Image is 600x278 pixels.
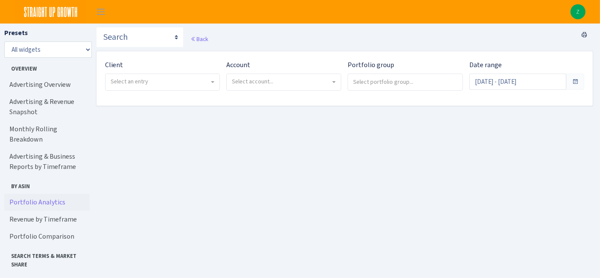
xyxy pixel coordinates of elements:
[4,121,90,148] a: Monthly Rolling Breakdown
[4,28,28,38] label: Presets
[348,74,462,89] input: Select portfolio group...
[4,93,90,121] a: Advertising & Revenue Snapshot
[4,148,90,175] a: Advertising & Business Reports by Timeframe
[571,4,585,19] a: Z
[4,211,90,228] a: Revenue by Timeframe
[4,194,90,211] a: Portfolio Analytics
[226,60,250,70] label: Account
[348,60,394,70] label: Portfolio group
[5,179,89,190] span: By ASIN
[469,60,502,70] label: Date range
[105,60,123,70] label: Client
[111,77,148,86] span: Select an entry
[4,76,90,93] a: Advertising Overview
[190,35,208,43] a: Back
[5,61,89,73] span: Overview
[571,4,585,19] img: Zach Belous
[232,77,273,86] span: Select account...
[90,5,111,19] button: Toggle navigation
[5,248,89,268] span: Search Terms & Market Share
[4,228,90,245] a: Portfolio Comparison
